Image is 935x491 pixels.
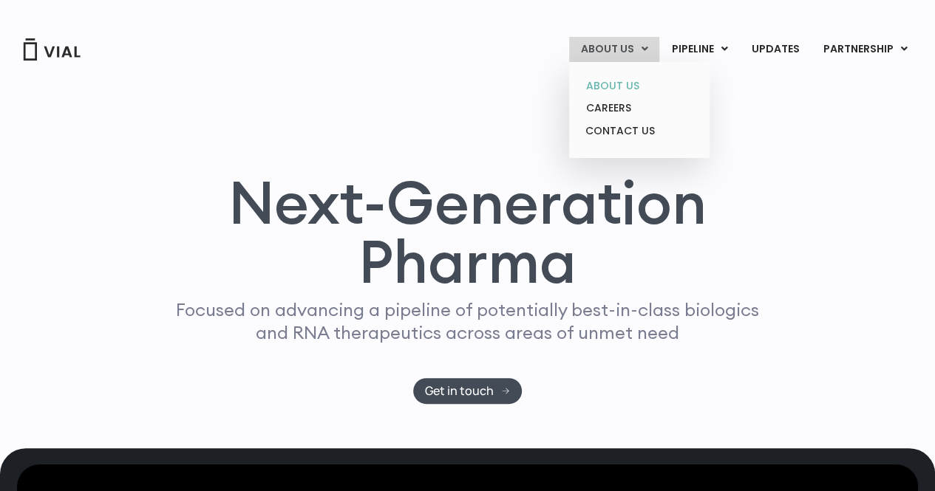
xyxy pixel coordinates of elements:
a: Get in touch [413,378,522,404]
a: CONTACT US [574,120,704,143]
a: PARTNERSHIPMenu Toggle [812,37,919,62]
p: Focused on advancing a pipeline of potentially best-in-class biologics and RNA therapeutics acros... [170,298,766,344]
h1: Next-Generation Pharma [148,173,788,291]
a: UPDATES [740,37,811,62]
a: PIPELINEMenu Toggle [660,37,739,62]
a: CAREERS [574,97,704,120]
a: ABOUT USMenu Toggle [569,37,659,62]
a: ABOUT US [574,75,704,97]
img: Vial Logo [22,38,81,61]
span: Get in touch [425,385,494,396]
